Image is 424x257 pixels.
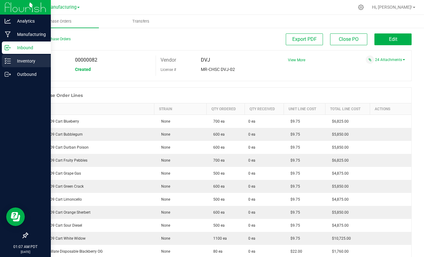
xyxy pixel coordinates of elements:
a: Transfers [99,15,183,28]
div: MM Bulk D9 Cart Green Crack [32,184,151,189]
span: $9.75 [287,184,300,189]
h1: Purchase Order Lines [34,93,83,98]
span: $9.75 [287,210,300,215]
label: Vendor [161,55,176,65]
span: $9.75 [287,223,300,228]
span: $9.75 [287,158,300,163]
span: $6,825.00 [329,158,349,163]
span: 0 ea [248,158,255,163]
div: Manage settings [357,4,365,10]
p: Analytics [11,17,48,25]
th: Unit Line Cost [284,103,325,115]
th: Item [28,103,154,115]
div: MM Bulk D9 Cart Orange Sherbert [32,210,151,215]
span: $5,850.00 [329,132,349,137]
inline-svg: Outbound [5,71,11,77]
span: 500 ea [210,171,225,176]
span: 0 ea [248,197,255,202]
span: None [158,171,170,176]
span: 0 ea [248,119,255,124]
div: MM Bulk D9 Cart Fruity Pebbles [32,158,151,163]
div: MM Bulk D9 Cart Limoncello [32,197,151,202]
span: DVJ [201,57,210,63]
span: 80 ea [210,249,223,254]
button: Export PDF [286,33,323,45]
inline-svg: Inbound [5,45,11,51]
p: Inventory [11,57,48,65]
span: None [158,210,170,215]
span: Export PDF [292,36,317,42]
span: 500 ea [210,197,225,202]
span: 0 ea [248,145,255,150]
span: 600 ea [210,132,225,137]
span: $10,725.00 [329,236,351,241]
div: MM Bulk D9 Cart White Widow [32,236,151,241]
div: MM Bulk D9 Cart Bubblegum [32,132,151,137]
p: Outbound [11,71,48,78]
span: $9.75 [287,145,300,150]
p: 01:07 AM PDT [3,244,48,250]
span: 600 ea [210,184,225,189]
span: $6,825.00 [329,119,349,124]
th: Strain [154,103,206,115]
div: Dime Distillate Disposable Blackberry OG [32,249,151,254]
p: [DATE] [3,250,48,254]
th: Actions [370,103,411,115]
div: MM Bulk D9 Cart Blueberry [32,119,151,124]
a: View More [288,58,305,62]
th: Qty Ordered [206,103,245,115]
span: $5,850.00 [329,210,349,215]
span: $9.75 [287,132,300,137]
span: Created [75,67,91,72]
span: 0 ea [248,132,255,137]
inline-svg: Inventory [5,58,11,64]
span: $9.75 [287,236,300,241]
span: None [158,184,170,189]
span: $4,875.00 [329,171,349,176]
div: MM Bulk D9 Cart Sour Diesel [32,223,151,228]
span: 700 ea [210,119,225,124]
span: None [158,158,170,163]
span: MR-CHSC DVJ-02 [201,67,235,72]
span: Manufacturing [47,5,77,10]
th: Total Line Cost [325,103,370,115]
span: 700 ea [210,158,225,163]
span: Hi, [PERSON_NAME]! [372,5,412,10]
span: $4,875.00 [329,197,349,202]
iframe: Resource center [6,207,25,226]
button: Edit [374,33,412,45]
span: Close PO [339,36,359,42]
button: Close PO [330,33,367,45]
span: None [158,132,170,137]
p: Inbound [11,44,48,51]
span: $9.75 [287,197,300,202]
inline-svg: Manufacturing [5,31,11,37]
p: Manufacturing [11,31,48,38]
span: $1,760.00 [329,249,349,254]
span: None [158,236,170,241]
span: 00000082 [75,57,97,63]
inline-svg: Analytics [5,18,11,24]
span: None [158,145,170,150]
span: $5,850.00 [329,184,349,189]
span: $4,875.00 [329,223,349,228]
span: Purchase Orders [34,19,80,24]
span: $9.75 [287,171,300,176]
label: License # [161,65,176,74]
span: Transfers [124,19,158,24]
span: 0 ea [248,223,255,228]
span: 0 ea [248,171,255,176]
span: None [158,197,170,202]
span: 600 ea [210,145,225,150]
span: None [158,223,170,228]
span: $5,850.00 [329,145,349,150]
span: 500 ea [210,223,225,228]
div: MM Bulk D9 Cart Durban Poison [32,145,151,150]
th: Qty Received [245,103,284,115]
span: 600 ea [210,210,225,215]
span: 0 ea [248,184,255,189]
a: Purchase Orders [15,15,99,28]
span: $22.00 [287,249,302,254]
span: 0 ea [248,236,255,241]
